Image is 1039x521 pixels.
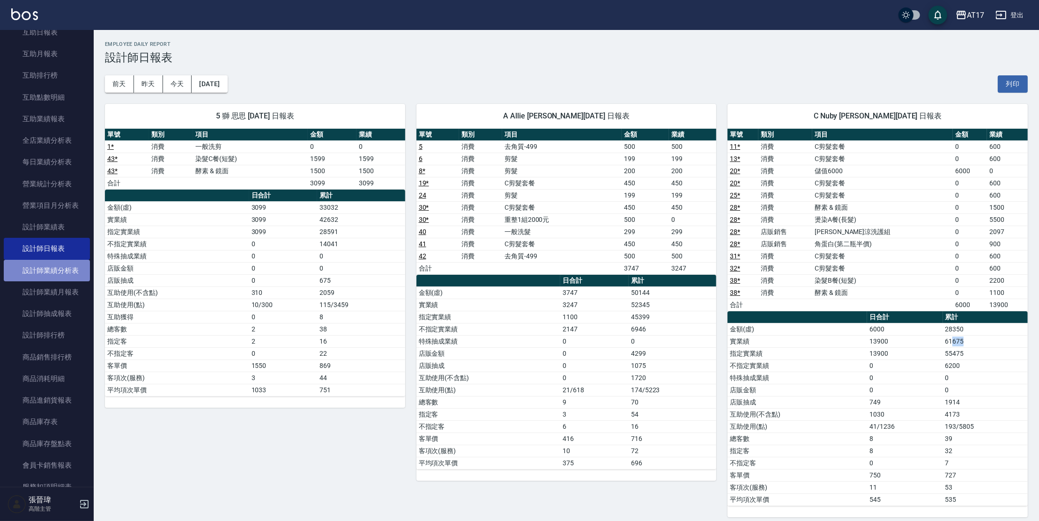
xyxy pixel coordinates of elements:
td: 6000 [953,299,987,311]
td: 剪髮 [502,189,622,201]
td: 16 [317,335,405,347]
td: 0 [943,372,1028,384]
td: 2 [249,335,318,347]
td: 不指定實業績 [416,323,561,335]
td: 0 [356,140,405,153]
td: 0 [953,189,987,201]
td: 染髮B餐(短髮) [812,274,953,286]
td: 剪髮 [502,165,622,177]
td: 客單價 [105,360,249,372]
td: 3099 [249,201,318,213]
td: 0 [560,347,629,360]
td: 一般洗髮 [502,226,622,238]
h2: Employee Daily Report [105,41,1028,47]
h3: 設計師日報表 [105,51,1028,64]
td: 1500 [308,165,356,177]
td: 平均項次單價 [105,384,249,396]
td: 0 [560,372,629,384]
td: 675 [317,274,405,286]
td: 716 [629,433,716,445]
a: 設計師業績表 [4,216,90,238]
td: 1075 [629,360,716,372]
td: 燙染A餐(長髮) [812,213,953,226]
td: 6946 [629,323,716,335]
button: 今天 [163,75,192,93]
td: 4299 [629,347,716,360]
td: 0 [953,274,987,286]
a: 商品進銷貨報表 [4,389,90,411]
td: 900 [987,238,1028,250]
button: 前天 [105,75,134,93]
td: 消費 [758,153,812,165]
td: 0 [953,262,987,274]
td: 金額(虛) [105,201,249,213]
td: 指定客 [105,335,249,347]
td: 1914 [943,396,1028,408]
td: 6200 [943,360,1028,372]
td: 消費 [149,153,193,165]
img: Logo [11,8,38,20]
td: 1100 [560,311,629,323]
td: 52345 [629,299,716,311]
td: 450 [669,177,716,189]
td: 消費 [758,177,812,189]
a: 42 [419,252,426,260]
td: 消費 [459,238,502,250]
th: 業績 [669,129,716,141]
a: 互助業績報表 [4,108,90,130]
td: 6 [560,420,629,433]
td: 消費 [459,153,502,165]
td: 9 [560,396,629,408]
a: 41 [419,240,426,248]
td: 1500 [356,165,405,177]
td: 600 [987,140,1028,153]
td: 3747 [622,262,669,274]
td: 消費 [758,274,812,286]
th: 業績 [356,129,405,141]
td: 3247 [560,299,629,311]
td: C剪髮套餐 [812,153,953,165]
td: 3 [249,372,318,384]
a: 5 [419,143,423,150]
img: Person [7,495,26,514]
td: 互助使用(不含點) [105,286,249,299]
td: 299 [669,226,716,238]
td: 消費 [459,165,502,177]
td: 消費 [459,189,502,201]
td: 總客數 [105,323,249,335]
td: 剪髮 [502,153,622,165]
th: 單號 [416,129,460,141]
a: 商品庫存盤點表 [4,433,90,455]
th: 業績 [987,129,1028,141]
td: 消費 [459,250,502,262]
td: 0 [560,335,629,347]
td: 199 [622,153,669,165]
td: 1599 [308,153,356,165]
th: 單號 [727,129,758,141]
td: 特殊抽成業績 [416,335,561,347]
td: 22 [317,347,405,360]
td: 消費 [459,226,502,238]
td: 消費 [758,262,812,274]
td: 消費 [758,165,812,177]
span: A Allie [PERSON_NAME][DATE] 日報表 [428,111,705,121]
td: 600 [987,262,1028,274]
td: 總客數 [416,396,561,408]
td: 0 [317,250,405,262]
td: 消費 [758,250,812,262]
td: 0 [943,384,1028,396]
td: 450 [622,201,669,213]
button: 登出 [992,7,1028,24]
td: 600 [987,177,1028,189]
td: 角蛋白(第二瓶半價) [812,238,953,250]
td: 8 [317,311,405,323]
a: 互助日報表 [4,22,90,43]
td: 店販抽成 [416,360,561,372]
a: 會員卡銷售報表 [4,455,90,476]
a: 設計師業績月報表 [4,281,90,303]
td: 3747 [560,286,629,299]
td: 0 [953,140,987,153]
td: 互助使用(點) [105,299,249,311]
button: save [928,6,947,24]
td: 13900 [867,347,943,360]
